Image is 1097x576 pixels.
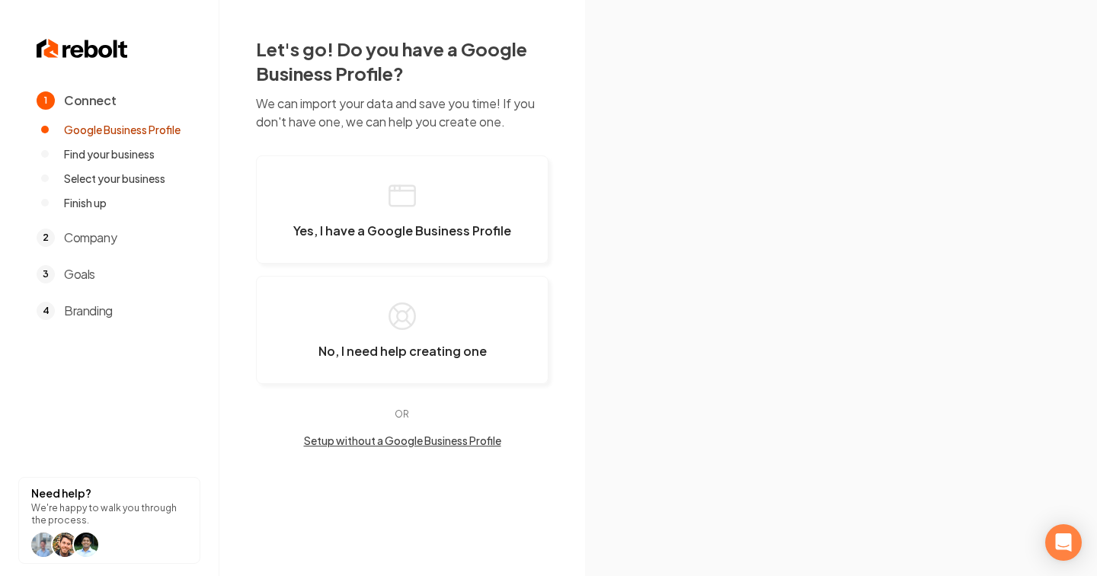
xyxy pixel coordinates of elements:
span: 4 [37,302,55,320]
span: Branding [64,302,113,320]
img: Rebolt Logo [37,37,128,61]
h2: Let's go! Do you have a Google Business Profile? [256,37,548,85]
button: Setup without a Google Business Profile [256,433,548,448]
span: No, I need help creating one [318,344,487,359]
span: Connect [64,91,116,110]
span: Select your business [64,171,165,186]
span: 3 [37,265,55,283]
span: Goals [64,265,95,283]
img: help icon arwin [74,533,98,557]
button: No, I need help creating one [256,276,548,384]
span: 2 [37,229,55,247]
span: Google Business Profile [64,122,181,137]
strong: Need help? [31,486,91,500]
span: 1 [37,91,55,110]
img: help icon Will [53,533,77,557]
span: Finish up [64,195,107,210]
span: Find your business [64,146,155,162]
img: help icon Will [31,533,56,557]
span: Company [64,229,117,247]
p: We're happy to walk you through the process. [31,502,187,526]
button: Need help?We're happy to walk you through the process.help icon Willhelp icon Willhelp icon arwin [18,477,200,564]
div: Open Intercom Messenger [1045,524,1082,561]
p: We can import your data and save you time! If you don't have one, we can help you create one. [256,94,548,131]
button: Yes, I have a Google Business Profile [256,155,548,264]
p: OR [256,408,548,421]
span: Yes, I have a Google Business Profile [293,223,511,238]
